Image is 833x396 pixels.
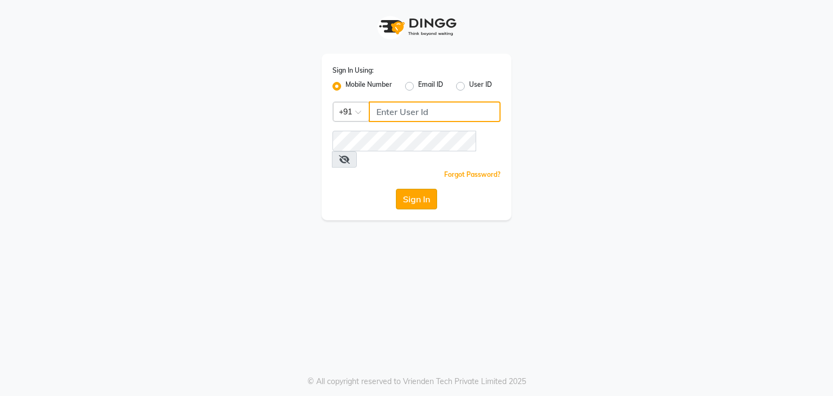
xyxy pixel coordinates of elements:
[345,80,392,93] label: Mobile Number
[418,80,443,93] label: Email ID
[332,131,476,151] input: Username
[396,189,437,209] button: Sign In
[332,66,374,75] label: Sign In Using:
[469,80,492,93] label: User ID
[444,170,501,178] a: Forgot Password?
[369,101,501,122] input: Username
[373,11,460,43] img: logo1.svg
